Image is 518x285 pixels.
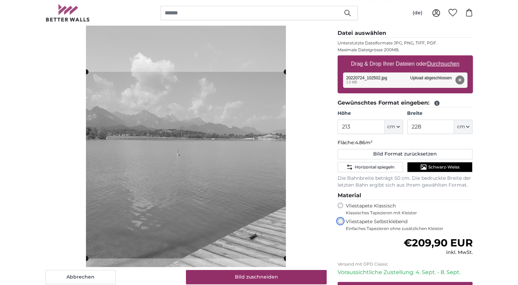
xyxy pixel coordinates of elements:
[403,249,472,256] div: inkl. MwSt.
[387,123,395,130] span: cm
[338,162,403,172] button: Horizontal spiegeln
[407,7,428,19] button: (de)
[384,120,403,134] button: cm
[407,162,472,172] button: Schwarz-Weiss
[354,164,394,170] span: Horizontal spiegeln
[346,218,473,231] label: Vliestapete Selbstklebend
[338,175,473,189] p: Die Bahnbreite beträgt 50 cm. Die bedruckte Breite der letzten Bahn ergibt sich aus Ihrem gewählt...
[457,123,465,130] span: cm
[428,164,459,170] span: Schwarz-Weiss
[407,110,472,117] label: Breite
[338,29,473,38] legend: Datei auswählen
[338,139,473,146] p: Fläche:
[427,61,459,67] u: Durchsuchen
[346,210,467,216] span: Klassisches Tapezieren mit Kleister
[348,57,462,71] label: Drag & Drop Ihrer Dateien oder
[46,270,116,284] button: Abbrechen
[338,40,473,46] p: Unterstützte Dateiformate JPG, PNG, TIFF, PDF.
[346,226,473,231] span: Einfaches Tapezieren ohne zusätzlichen Kleister
[338,47,473,53] p: Maximale Dateigrösse 200MB.
[46,4,90,22] img: Betterwalls
[338,191,473,200] legend: Material
[338,268,473,276] p: Voraussichtliche Zustellung: 4. Sept. - 8. Sept.
[338,149,473,159] button: Bild Format zurücksetzen
[454,120,472,134] button: cm
[346,203,467,216] label: Vliestapete Klassisch
[338,99,473,107] legend: Gewünschtes Format eingeben:
[338,261,473,267] p: Versand mit DPD Classic
[186,270,327,284] button: Bild zuschneiden
[403,236,472,249] span: €209,90 EUR
[338,110,403,117] label: Höhe
[355,139,372,146] span: 4.86m²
